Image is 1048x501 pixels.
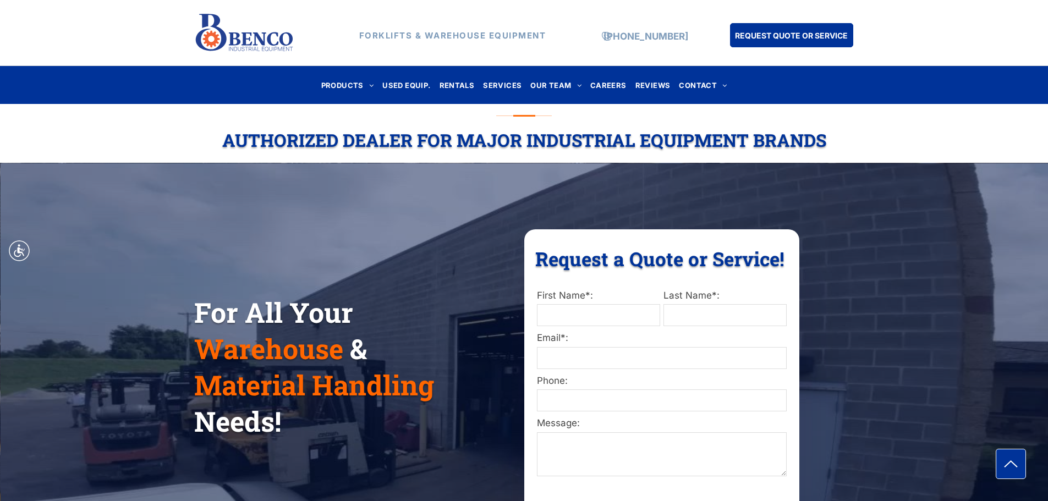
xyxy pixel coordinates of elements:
a: RENTALS [435,78,479,92]
label: First Name*: [537,289,660,303]
span: Request a Quote or Service! [535,246,784,271]
a: REVIEWS [631,78,675,92]
a: CAREERS [586,78,631,92]
a: SERVICES [479,78,526,92]
a: USED EQUIP. [378,78,435,92]
span: For All Your [194,294,353,331]
a: OUR TEAM [526,78,586,92]
label: Last Name*: [663,289,787,303]
label: Email*: [537,331,787,345]
a: [PHONE_NUMBER] [603,31,688,42]
span: Warehouse [194,331,343,367]
span: REQUEST QUOTE OR SERVICE [735,25,848,46]
span: Needs! [194,403,281,439]
span: Material Handling [194,367,434,403]
label: Message: [537,416,787,431]
strong: FORKLIFTS & WAREHOUSE EQUIPMENT [359,30,546,41]
span: Authorized Dealer For Major Industrial Equipment Brands [222,128,826,152]
a: PRODUCTS [317,78,378,92]
a: CONTACT [674,78,731,92]
a: REQUEST QUOTE OR SERVICE [730,23,853,47]
label: Phone: [537,374,787,388]
span: & [350,331,367,367]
